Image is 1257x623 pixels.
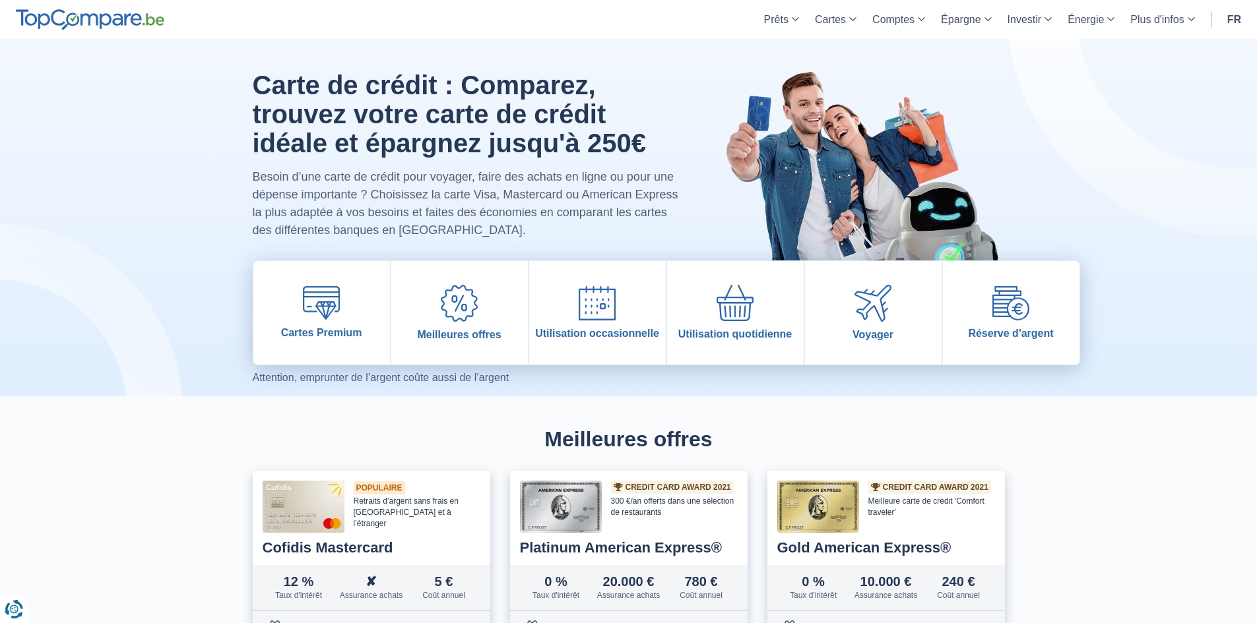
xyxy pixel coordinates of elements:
div: 20.000 € [593,575,665,588]
div: Platinum American Express® [520,541,738,555]
a: Credit Card Award 2021 [871,483,988,491]
a: Utilisation quotidienne [667,261,804,365]
div: Assurance achats [335,591,408,600]
img: Cartes Premium [303,286,340,320]
a: Voyager [805,261,942,365]
span: Utilisation quotidienne [678,328,792,340]
div: Assurance achats [850,591,922,600]
div: Retraits d’argent sans frais en [GEOGRAPHIC_DATA] et à l’étranger [354,496,480,529]
div: Gold American Express® [777,541,995,555]
div: Coût annuel [408,591,480,600]
div: 780 € [665,575,738,588]
span: Voyager [853,328,893,341]
span: Meilleures offres [417,328,501,341]
a: Cartes Premium [253,261,390,365]
span: Réserve d'argent [968,327,1053,340]
img: Réserve d'argent [992,286,1029,320]
div: 0 % [777,575,850,588]
h1: Carte de crédit : Comparez, trouvez votre carte de crédit idéale et épargnez jusqu'à 250€ [253,71,684,158]
a: Réserve d'argent [943,261,1080,365]
span: Cartes Premium [281,326,362,339]
a: Meilleures offres [391,261,528,365]
span: Utilisation occasionnelle [535,327,659,340]
div: Assurance achats [593,591,665,600]
div: 0 % [520,575,593,588]
div: 240 € [922,575,995,588]
img: Voyager [854,285,891,322]
div: Coût annuel [922,591,995,600]
div: 300 €/an offerts dans une sélection de restaurants [611,496,738,518]
div: 5 € [408,575,480,588]
div: Taux d'intérêt [520,591,593,600]
img: Platinum American Express® [520,481,602,533]
div: Taux d'intérêt [777,591,850,600]
img: TopCompare [16,9,164,30]
img: Utilisation occasionnelle [579,286,616,320]
img: Utilisation quotidienne [717,285,754,321]
a: Utilisation occasionnelle [529,261,666,365]
div: Taux d'intérêt [263,591,335,600]
img: image-hero [715,39,1005,293]
div: Cofidis Mastercard [263,541,480,555]
p: Besoin d’une carte de crédit pour voyager, faire des achats en ligne ou pour une dépense importan... [253,168,684,239]
img: Cofidis Mastercard [263,481,344,533]
div: Meilleure carte de crédit 'Comfort traveler' [868,496,995,518]
div: ✘ [335,575,408,588]
a: Credit Card Award 2021 [614,483,731,491]
div: 12 % [263,575,335,588]
div: Coût annuel [665,591,738,600]
h2: Meilleures offres [253,428,1005,451]
div: Populaire [354,481,405,494]
img: Gold American Express® [777,481,859,533]
div: 10.000 € [850,575,922,588]
img: Meilleures offres [441,285,478,322]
